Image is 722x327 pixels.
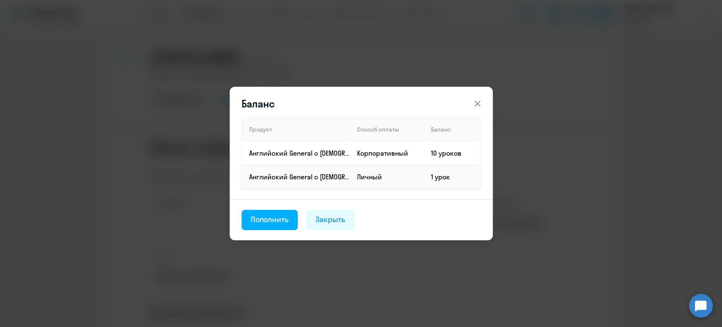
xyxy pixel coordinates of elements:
[316,214,345,225] div: Закрыть
[424,141,480,165] td: 10 уроков
[249,172,350,181] p: Английский General с [DEMOGRAPHIC_DATA] преподавателем
[306,210,354,230] button: Закрыть
[242,210,298,230] button: Пополнить
[424,165,480,189] td: 1 урок
[251,214,289,225] div: Пополнить
[350,165,424,189] td: Личный
[230,97,493,110] header: Баланс
[350,118,424,141] th: Способ оплаты
[249,148,350,158] p: Английский General с [DEMOGRAPHIC_DATA] преподавателем
[242,118,350,141] th: Продукт
[350,141,424,165] td: Корпоративный
[424,118,480,141] th: Баланс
